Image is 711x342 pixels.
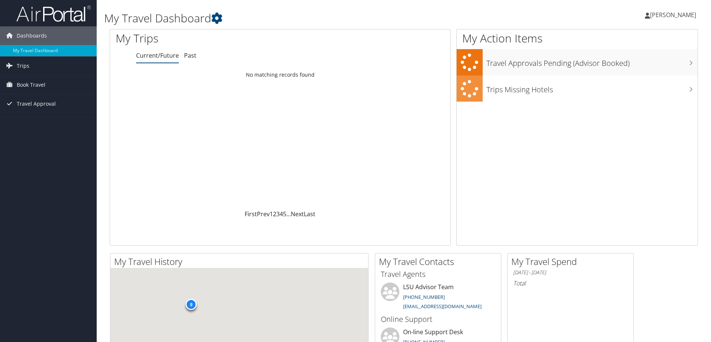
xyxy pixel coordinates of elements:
[286,210,291,218] span: …
[457,76,698,102] a: Trips Missing Hotels
[513,279,628,287] h6: Total
[186,299,197,310] div: 9
[136,51,179,60] a: Current/Future
[403,303,482,310] a: [EMAIL_ADDRESS][DOMAIN_NAME]
[486,81,698,95] h3: Trips Missing Hotels
[283,210,286,218] a: 5
[403,294,445,300] a: [PHONE_NUMBER]
[245,210,257,218] a: First
[381,269,495,279] h3: Travel Agents
[513,269,628,276] h6: [DATE] - [DATE]
[270,210,273,218] a: 1
[17,57,29,75] span: Trips
[16,5,91,22] img: airportal-logo.png
[17,95,56,113] span: Travel Approval
[457,49,698,76] a: Travel Approvals Pending (Advisor Booked)
[379,255,501,268] h2: My Travel Contacts
[184,51,196,60] a: Past
[114,255,368,268] h2: My Travel History
[276,210,280,218] a: 3
[650,11,696,19] span: [PERSON_NAME]
[511,255,633,268] h2: My Travel Spend
[280,210,283,218] a: 4
[17,76,45,94] span: Book Travel
[257,210,270,218] a: Prev
[457,31,698,46] h1: My Action Items
[304,210,315,218] a: Last
[381,314,495,325] h3: Online Support
[116,31,303,46] h1: My Trips
[645,4,704,26] a: [PERSON_NAME]
[110,68,450,81] td: No matching records found
[104,10,504,26] h1: My Travel Dashboard
[486,54,698,68] h3: Travel Approvals Pending (Advisor Booked)
[273,210,276,218] a: 2
[291,210,304,218] a: Next
[17,26,47,45] span: Dashboards
[377,282,499,313] li: LSU Advisor Team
